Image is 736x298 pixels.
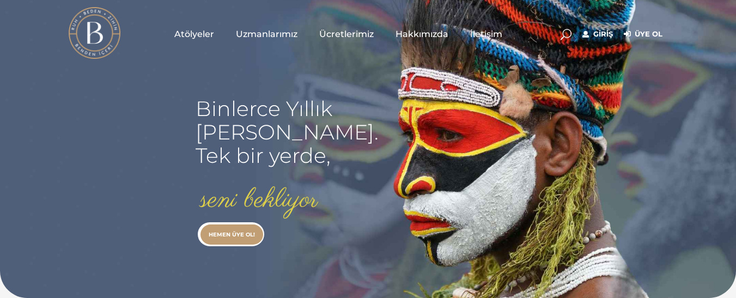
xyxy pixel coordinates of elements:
[459,7,513,61] a: İletişim
[624,28,662,41] a: Üye Ol
[200,224,263,245] a: HEMEN ÜYE OL!
[163,7,225,61] a: Atölyeler
[236,28,297,40] span: Uzmanlarımız
[225,7,308,61] a: Uzmanlarımız
[385,7,459,61] a: Hakkımızda
[470,28,502,40] span: İletişim
[396,28,448,40] span: Hakkımızda
[69,7,120,59] img: light logo
[200,185,318,215] rs-layer: seni bekliyor
[308,7,385,61] a: Ücretlerimiz
[319,28,374,40] span: Ücretlerimiz
[196,97,379,167] rs-layer: Binlerce Yıllık [PERSON_NAME]. Tek bir yerde,
[582,28,613,41] a: Giriş
[174,28,214,40] span: Atölyeler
